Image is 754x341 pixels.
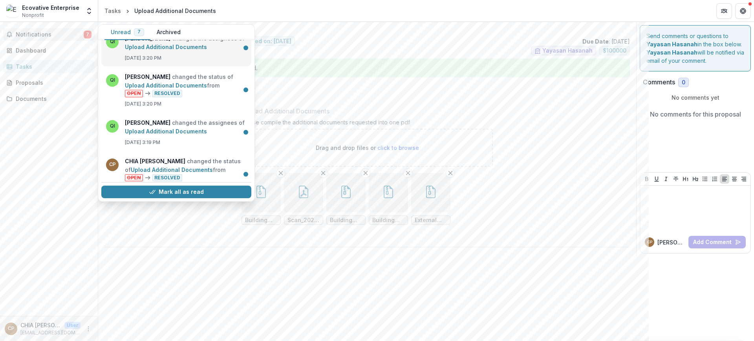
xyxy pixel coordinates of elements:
div: Remove FileExternal Before.zip [411,173,450,225]
span: 0 [682,79,685,86]
button: More [84,324,93,334]
span: 7 [137,29,141,35]
strong: Due Date [582,38,609,45]
button: Unread [104,25,150,40]
span: $ 100000 [603,47,626,54]
a: Upload Additional Documents [125,128,207,135]
button: Get Help [735,3,751,19]
button: Mark all as read [101,186,251,198]
p: Drag and drop files or [316,144,419,152]
div: Task is completed! No further action needed. [104,58,630,77]
p: Ecovative Enterprise - Ecovative [104,28,630,36]
nav: breadcrumb [101,5,219,16]
span: click to browse [377,144,419,151]
button: Partners [716,3,732,19]
button: Bold [642,174,652,184]
button: Archived [150,25,187,40]
button: Remove File [446,168,455,178]
p: User [64,322,81,329]
button: Heading 1 [681,174,690,184]
div: Remove FileBuilding material and workers.zip [326,173,366,225]
p: [PERSON_NAME] [657,238,685,246]
a: Tasks [3,60,95,73]
button: Notifications7 [3,28,95,41]
div: Upload Additional Documents [134,7,216,15]
div: Ecovative Enterprise [22,4,79,12]
span: Building material and workers.zip [330,217,362,224]
span: Scan_20250725.pdf [287,217,320,224]
p: changed the status of from [125,157,247,182]
span: Building materials 2.zip [245,217,277,224]
button: Align Left [720,174,729,184]
div: CHIA SIOK PHENG [647,240,652,244]
a: Upload Additional Documents [131,166,213,173]
span: Yayasan Hasanah [542,47,593,54]
button: Remove File [403,168,413,178]
button: Remove File [276,168,285,178]
div: Tasks [104,7,121,15]
div: CHIA SIOK PHENG [8,326,15,331]
button: Remove File [361,168,370,178]
button: Add Comment [688,236,746,248]
div: Tasks [16,62,88,71]
p: CHIA [PERSON_NAME] [20,321,61,329]
span: Nonprofit [22,12,44,19]
p: changed the assignees of [125,119,247,136]
a: Tasks [101,5,124,16]
span: Submitted on: [DATE] [234,38,291,45]
div: Send comments or questions to in the box below. will be notified via email of your comment. [640,25,751,71]
button: Underline [652,174,661,184]
p: [EMAIL_ADDRESS][DOMAIN_NAME] [20,329,81,336]
button: Align Center [730,174,739,184]
span: Building materials and trade license of supplier.zip [372,217,404,224]
strong: Yayasan Hasanah [646,41,697,47]
button: Open entity switcher [84,3,95,19]
span: 7 [84,31,92,38]
p: : [DATE] [582,37,630,46]
div: Remove FileBuilding materials 2.zip [242,173,281,225]
button: Bullet List [700,174,710,184]
div: Remove FileScan_20250725.pdf [284,173,323,225]
button: Ordered List [710,174,719,184]
a: Proposals [3,76,95,89]
div: Proposals [16,78,88,87]
strong: Yayasan Hasanah [646,49,697,56]
h2: Comments [643,78,675,86]
div: Dashboard [16,46,88,55]
button: Align Right [739,174,749,184]
p: No comments yet [643,93,748,102]
a: Documents [3,92,95,105]
div: Remove FileBuilding materials and trade license of supplier.zip [369,173,408,225]
div: Please compile the additional documents requested into one pdf [242,119,493,129]
button: Heading 2 [691,174,700,184]
a: Upload Additional Documents [125,82,207,89]
button: Italicize [661,174,671,184]
span: External Before.zip [415,217,447,224]
a: Dashboard [3,44,95,57]
img: Ecovative Enterprise [6,5,19,17]
button: Remove File [318,168,328,178]
span: Notifications [16,31,84,38]
p: Upload Additional Documents [242,106,329,116]
p: : HSEF from Yayasan Hasanah [111,80,624,89]
p: changed the status of from [125,73,247,97]
div: Documents [16,95,88,103]
p: No comments for this proposal [650,109,741,119]
button: Strike [671,174,681,184]
a: Upload Additional Documents [125,44,207,50]
p: changed the assignees of [125,34,247,51]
